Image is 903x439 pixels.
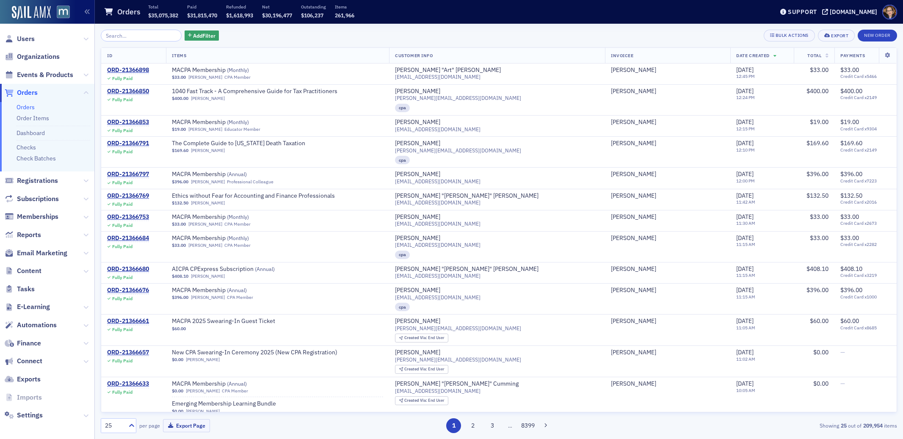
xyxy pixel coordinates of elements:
span: Payments [840,52,865,58]
span: Andrea Foster [611,235,724,242]
a: MACPA Membership (Annual) [172,287,279,294]
span: $408.10 [840,265,862,273]
span: $396.00 [172,179,188,185]
div: [PERSON_NAME] [395,235,440,242]
div: [PERSON_NAME] "Art" [PERSON_NAME] [395,66,501,74]
span: Settings [17,411,43,420]
div: ORD-21366657 [107,349,149,356]
span: $33.00 [172,221,186,227]
a: Dashboard [17,129,45,137]
button: 8399 [520,418,535,433]
a: [PERSON_NAME] [611,265,656,273]
span: ( Monthly ) [227,235,249,241]
span: [PERSON_NAME][EMAIL_ADDRESS][DOMAIN_NAME] [395,147,521,154]
span: [EMAIL_ADDRESS][DOMAIN_NAME] [395,242,480,248]
div: Fully Paid [112,97,133,102]
span: MACPA Membership [172,380,279,388]
span: Jordan Stack [611,213,724,221]
a: [PERSON_NAME] [395,318,440,325]
span: Tasks [17,284,35,294]
a: [PERSON_NAME] "[PERSON_NAME]" Cumming [395,380,519,388]
span: $33.00 [810,213,828,221]
div: ORD-21366898 [107,66,149,74]
a: [PERSON_NAME] [188,75,222,80]
a: [PERSON_NAME] [611,119,656,126]
div: [PERSON_NAME] [611,213,656,221]
a: ORD-21366853 [107,119,149,126]
span: $169.60 [840,139,862,147]
a: Finance [5,339,41,348]
a: [PERSON_NAME] [186,409,220,414]
span: $33.00 [810,66,828,74]
span: Bill Leffler [611,192,724,200]
a: Reports [5,230,41,240]
a: ORD-21366850 [107,88,149,95]
a: View Homepage [51,6,70,20]
time: 12:10 PM [736,147,755,153]
span: Automations [17,320,57,330]
a: [PERSON_NAME] [395,140,440,147]
time: 11:42 AM [736,199,755,205]
div: Support [788,8,817,16]
button: 3 [485,418,500,433]
a: Checks [17,144,36,151]
div: [PERSON_NAME] [611,287,656,294]
a: ORD-21366661 [107,318,149,325]
div: Fully Paid [112,180,133,185]
a: [PERSON_NAME] [395,287,440,294]
div: [PERSON_NAME] [611,235,656,242]
a: ORD-21366753 [107,213,149,221]
a: [PERSON_NAME] [188,243,222,248]
a: [PERSON_NAME] [191,96,225,101]
div: Educator Member [224,127,260,132]
span: Credit Card x2016 [840,199,891,205]
span: Invoicee [611,52,633,58]
span: ( Monthly ) [227,66,249,73]
div: [PERSON_NAME] [611,380,656,388]
span: [DATE] [736,170,754,178]
a: [PERSON_NAME] [188,127,222,132]
span: Items [172,52,186,58]
a: [PERSON_NAME] [395,213,440,221]
button: New Order [858,30,897,41]
span: Credit Card x2149 [840,147,891,153]
a: Content [5,266,41,276]
a: AICPA CPExpress Subscription (Annual) [172,265,279,273]
span: [EMAIL_ADDRESS][DOMAIN_NAME] [395,273,480,279]
span: $33.00 [172,75,186,80]
a: Automations [5,320,57,330]
span: ( Monthly ) [227,213,249,220]
div: [PERSON_NAME] [395,88,440,95]
a: ORD-21366684 [107,235,149,242]
span: $33.00 [840,213,859,221]
span: ABDEL MAKHLOUF [611,140,724,147]
a: [PERSON_NAME] "[PERSON_NAME]" [PERSON_NAME] [395,192,538,200]
span: Events & Products [17,70,73,80]
input: Search… [101,30,182,41]
span: Subscriptions [17,194,59,204]
span: $35,075,382 [148,12,178,19]
a: [PERSON_NAME] [191,295,225,300]
span: [EMAIL_ADDRESS][DOMAIN_NAME] [395,178,480,185]
span: ( Monthly ) [227,119,249,125]
p: Items [335,4,354,10]
span: Art Yonowitz [611,66,724,74]
span: [EMAIL_ADDRESS][DOMAIN_NAME] [395,126,480,133]
div: Fully Paid [112,128,133,133]
div: ORD-21366769 [107,192,149,200]
span: $400.00 [172,96,188,101]
button: [DOMAIN_NAME] [822,9,880,15]
button: Export [818,30,855,41]
span: ( Annual ) [227,287,247,293]
time: 12:15 PM [736,126,755,132]
div: [PERSON_NAME] [611,318,656,325]
time: 12:45 PM [736,73,755,79]
time: 11:30 AM [736,220,755,226]
a: [PERSON_NAME] "[PERSON_NAME]" [PERSON_NAME] [395,265,538,273]
span: $19.00 [810,118,828,126]
div: [PERSON_NAME] [395,119,440,126]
